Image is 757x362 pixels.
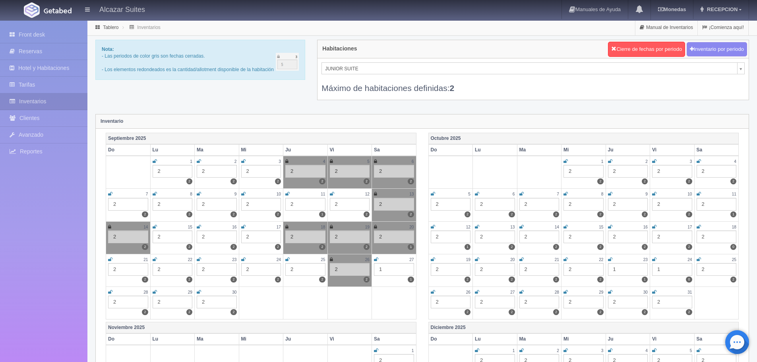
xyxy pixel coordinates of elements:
[597,277,603,283] label: 2
[108,230,148,243] div: 2
[705,6,738,12] span: RECEPCION
[142,244,148,250] label: 2
[106,333,151,345] th: Do
[687,225,692,229] small: 17
[428,144,473,156] th: Do
[143,290,148,294] small: 28
[188,290,192,294] small: 29
[686,178,692,184] label: 2
[241,198,281,211] div: 2
[142,277,148,283] label: 2
[431,263,471,276] div: 2
[327,333,372,345] th: Vi
[409,225,414,229] small: 20
[364,211,370,217] label: 2
[412,159,414,164] small: 6
[319,277,325,283] label: 2
[277,257,281,262] small: 24
[327,144,372,156] th: Vi
[599,225,603,229] small: 15
[650,144,695,156] th: Vi
[563,198,604,211] div: 2
[734,159,736,164] small: 4
[513,348,515,353] small: 1
[283,144,328,156] th: Ju
[697,230,737,243] div: 2
[687,42,747,57] button: Inventario por periodo
[519,263,560,276] div: 2
[658,6,686,12] b: Monedas
[730,178,736,184] label: 2
[601,192,604,196] small: 8
[186,178,192,184] label: 2
[519,198,560,211] div: 2
[431,198,471,211] div: 2
[698,20,748,35] a: ¡Comienza aquí!
[687,257,692,262] small: 24
[150,144,195,156] th: Lu
[510,257,515,262] small: 20
[563,230,604,243] div: 2
[642,211,648,217] label: 2
[408,178,414,184] label: 2
[608,230,648,243] div: 2
[686,309,692,315] label: 2
[608,42,685,57] button: Cierre de fechas por periodo
[279,159,281,164] small: 3
[650,333,695,345] th: Vi
[608,263,648,276] div: 1
[557,192,559,196] small: 7
[285,165,325,178] div: 2
[365,257,370,262] small: 26
[601,348,604,353] small: 3
[642,309,648,315] label: 2
[197,198,237,211] div: 2
[408,277,414,283] label: 1
[325,63,734,75] span: JUNIOR SUITE
[153,296,193,308] div: 2
[686,211,692,217] label: 2
[197,165,237,178] div: 2
[108,198,148,211] div: 2
[652,263,692,276] div: 1
[153,230,193,243] div: 2
[510,225,515,229] small: 13
[106,322,416,333] th: Noviembre 2025
[230,309,236,315] label: 2
[553,244,559,250] label: 2
[732,225,736,229] small: 18
[230,244,236,250] label: 2
[475,296,515,308] div: 2
[365,225,370,229] small: 19
[275,244,281,250] label: 2
[364,178,370,184] label: 2
[431,296,471,308] div: 2
[321,62,745,74] a: JUNIOR SUITE
[319,244,325,250] label: 2
[555,257,559,262] small: 21
[24,2,40,18] img: Getabed
[466,225,470,229] small: 12
[142,309,148,315] label: 2
[409,257,414,262] small: 27
[142,211,148,217] label: 2
[652,165,692,178] div: 2
[197,296,237,308] div: 2
[642,277,648,283] label: 1
[730,244,736,250] label: 0
[44,8,72,14] img: Getabed
[323,159,325,164] small: 4
[108,263,148,276] div: 2
[563,296,604,308] div: 2
[330,263,370,276] div: 2
[153,165,193,178] div: 2
[697,165,737,178] div: 2
[652,198,692,211] div: 2
[408,211,414,217] label: 2
[635,20,697,35] a: Manual de Inventarios
[190,192,192,196] small: 8
[108,296,148,308] div: 2
[730,211,736,217] label: 1
[652,296,692,308] div: 2
[643,290,648,294] small: 30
